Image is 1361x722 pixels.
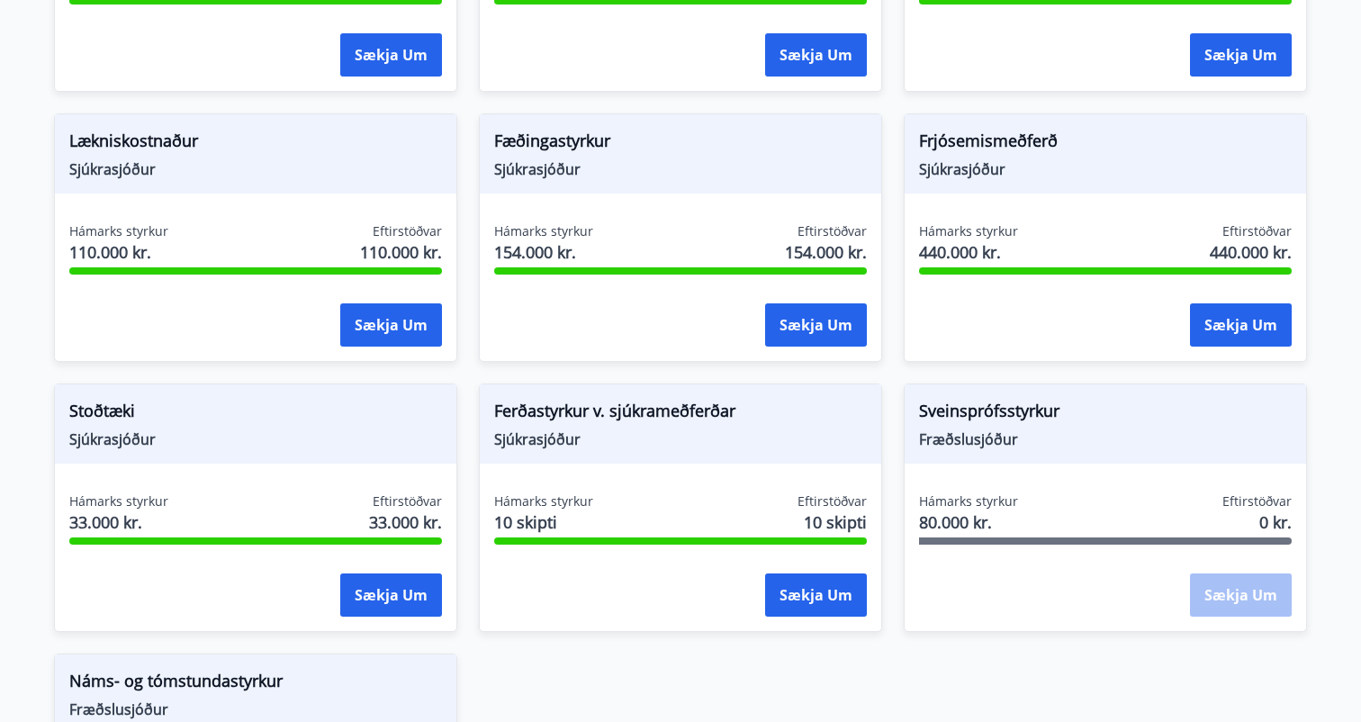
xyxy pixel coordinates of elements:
[919,492,1018,510] span: Hámarks styrkur
[69,669,442,699] span: Náms- og tómstundastyrkur
[919,429,1292,449] span: Fræðslusjóður
[373,222,442,240] span: Eftirstöðvar
[798,222,867,240] span: Eftirstöðvar
[1222,492,1292,510] span: Eftirstöðvar
[69,222,168,240] span: Hámarks styrkur
[1222,222,1292,240] span: Eftirstöðvar
[1190,33,1292,77] button: Sækja um
[369,510,442,534] span: 33.000 kr.
[919,240,1018,264] span: 440.000 kr.
[494,492,593,510] span: Hámarks styrkur
[340,573,442,617] button: Sækja um
[69,129,442,159] span: Lækniskostnaður
[360,240,442,264] span: 110.000 kr.
[494,222,593,240] span: Hámarks styrkur
[1259,510,1292,534] span: 0 kr.
[494,240,593,264] span: 154.000 kr.
[1210,240,1292,264] span: 440.000 kr.
[919,222,1018,240] span: Hámarks styrkur
[765,303,867,347] button: Sækja um
[494,399,867,429] span: Ferðastyrkur v. sjúkrameðferðar
[798,492,867,510] span: Eftirstöðvar
[919,399,1292,429] span: Sveinsprófsstyrkur
[69,399,442,429] span: Stoðtæki
[494,429,867,449] span: Sjúkrasjóður
[69,699,442,719] span: Fræðslusjóður
[785,240,867,264] span: 154.000 kr.
[69,510,168,534] span: 33.000 kr.
[69,159,442,179] span: Sjúkrasjóður
[919,159,1292,179] span: Sjúkrasjóður
[340,303,442,347] button: Sækja um
[69,429,442,449] span: Sjúkrasjóður
[340,33,442,77] button: Sækja um
[373,492,442,510] span: Eftirstöðvar
[1190,303,1292,347] button: Sækja um
[69,240,168,264] span: 110.000 kr.
[494,510,593,534] span: 10 skipti
[919,510,1018,534] span: 80.000 kr.
[494,129,867,159] span: Fæðingastyrkur
[804,510,867,534] span: 10 skipti
[69,492,168,510] span: Hámarks styrkur
[765,573,867,617] button: Sækja um
[765,33,867,77] button: Sækja um
[919,129,1292,159] span: Frjósemismeðferð
[494,159,867,179] span: Sjúkrasjóður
